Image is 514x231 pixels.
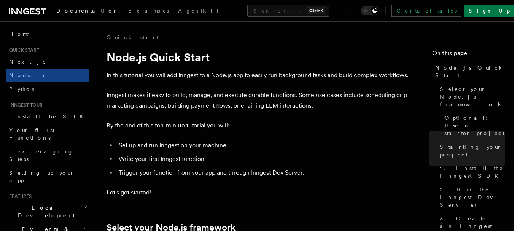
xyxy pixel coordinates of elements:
[56,8,119,14] span: Documentation
[437,183,505,212] a: 2. Run the Inngest Dev Server
[6,82,89,96] a: Python
[432,49,505,61] h4: On this page
[6,166,89,187] a: Setting up your app
[107,90,411,111] p: Inngest makes it easy to build, manage, and execute durable functions. Some use cases include sch...
[6,55,89,69] a: Next.js
[124,2,173,21] a: Examples
[440,85,505,108] span: Select your Node.js framework
[444,114,505,137] span: Optional: Use a starter project
[391,5,461,17] a: Contact sales
[6,110,89,123] a: Install the SDK
[107,187,411,198] p: Let's get started!
[437,82,505,111] a: Select your Node.js framework
[107,120,411,131] p: By the end of this ten-minute tutorial you will:
[6,27,89,41] a: Home
[9,170,75,183] span: Setting up your app
[6,145,89,166] a: Leveraging Steps
[116,154,411,164] li: Write your first Inngest function.
[440,143,505,158] span: Starting your project
[6,102,43,108] span: Inngest tour
[247,5,329,17] button: Search...Ctrl+K
[6,204,83,219] span: Local Development
[6,123,89,145] a: Your first Functions
[9,59,45,65] span: Next.js
[107,70,411,81] p: In this tutorial you will add Inngest to a Node.js app to easily run background tasks and build c...
[178,8,218,14] span: AgentKit
[6,47,39,53] span: Quick start
[437,140,505,161] a: Starting your project
[441,111,505,140] a: Optional: Use a starter project
[9,148,73,162] span: Leveraging Steps
[107,33,158,41] a: Quick start
[308,7,325,14] kbd: Ctrl+K
[9,72,45,78] span: Node.js
[128,8,169,14] span: Examples
[6,201,89,222] button: Local Development
[116,140,411,151] li: Set up and run Inngest on your machine.
[440,186,505,209] span: 2. Run the Inngest Dev Server
[9,30,30,38] span: Home
[437,161,505,183] a: 1. Install the Inngest SDK
[107,50,411,64] h1: Node.js Quick Start
[9,113,88,119] span: Install the SDK
[116,167,411,178] li: Trigger your function from your app and through Inngest Dev Server.
[361,6,379,15] button: Toggle dark mode
[6,69,89,82] a: Node.js
[432,61,505,82] a: Node.js Quick Start
[6,193,32,199] span: Features
[173,2,223,21] a: AgentKit
[440,164,505,180] span: 1. Install the Inngest SDK
[9,86,37,92] span: Python
[52,2,124,21] a: Documentation
[9,127,54,141] span: Your first Functions
[435,64,505,79] span: Node.js Quick Start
